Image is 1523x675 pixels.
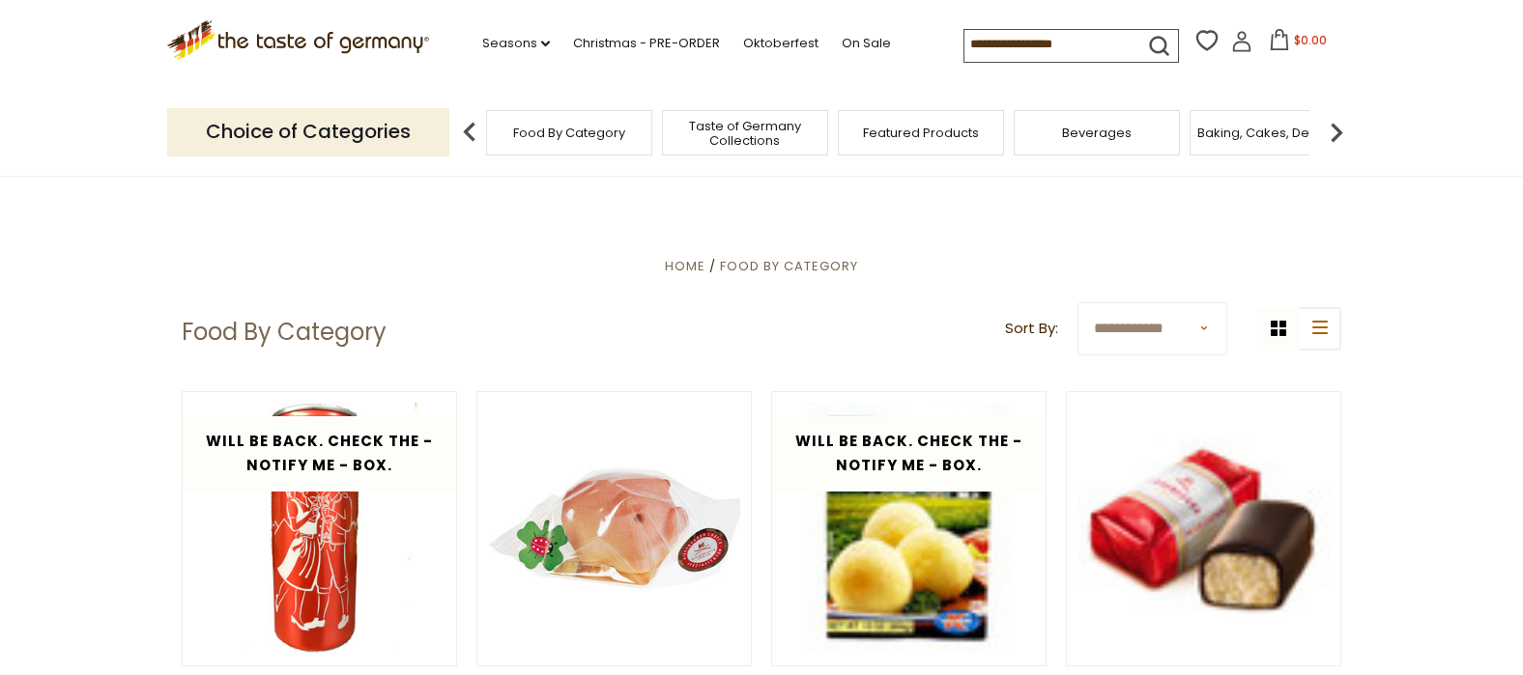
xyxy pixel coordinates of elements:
a: On Sale [842,33,891,54]
img: Niederegger Pure Marzipan Good Luck Pigs, .44 oz [477,392,751,665]
a: Featured Products [863,126,979,140]
p: Choice of Categories [167,108,449,155]
a: Seasons [482,33,550,54]
button: $0.00 [1256,29,1338,58]
img: next arrow [1317,113,1356,152]
a: Food By Category [720,257,858,275]
h1: Food By Category [182,318,387,347]
a: Taste of Germany Collections [668,119,822,148]
a: Baking, Cakes, Desserts [1197,126,1347,140]
label: Sort By: [1005,317,1058,341]
a: Oktoberfest [743,33,819,54]
img: previous arrow [450,113,489,152]
span: $0.00 [1294,32,1327,48]
img: Dr. Knoll German Potato Dumplings Mix "Half and Half" in Box, 12 pc. 10 oz. [772,392,1046,665]
img: Niederegger "Classics Petit" Dark Chocolate Covered Marzipan Loaf, 15g [1067,427,1340,631]
a: Christmas - PRE-ORDER [573,33,720,54]
img: Almdudler Austrian Soft Drink with Alpine Herbs 11.2 fl oz [183,392,456,665]
a: Beverages [1062,126,1132,140]
a: Home [665,257,705,275]
a: Food By Category [513,126,625,140]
